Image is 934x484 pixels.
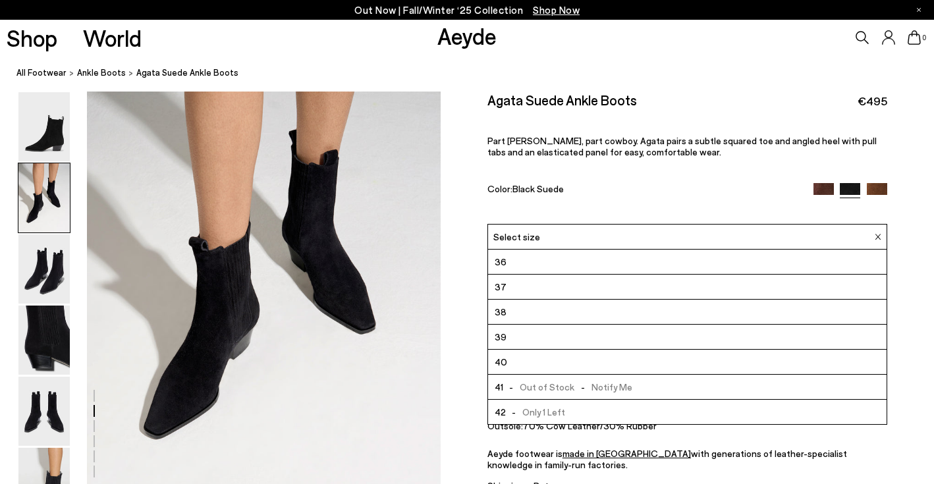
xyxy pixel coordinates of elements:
[16,55,934,92] nav: breadcrumb
[533,4,580,16] span: Navigate to /collections/new-in
[506,404,566,420] span: Only 1 Left
[7,26,57,49] a: Shop
[77,66,126,80] a: ankle boots
[18,306,70,375] img: Agata Suede Ankle Boots - Image 4
[495,404,506,420] span: 42
[495,354,507,370] span: 40
[136,66,238,80] span: Agata Suede Ankle Boots
[858,93,887,109] span: €495
[18,92,70,161] img: Agata Suede Ankle Boots - Image 1
[437,22,497,49] a: Aeyde
[921,34,927,41] span: 0
[487,448,887,470] p: Aeyde footwear is with generations of leather-specialist knowledge in family-run factories.
[495,329,507,345] span: 39
[495,304,507,320] span: 38
[495,279,507,295] span: 37
[16,66,67,80] a: All Footwear
[487,183,800,198] div: Color:
[503,379,632,395] span: Out of Stock Notify Me
[506,406,523,417] span: -
[18,377,70,446] img: Agata Suede Ankle Boots - Image 5
[503,381,520,392] span: -
[512,183,564,194] span: Black Suede
[574,381,591,392] span: -
[354,2,580,18] p: Out Now | Fall/Winter ‘25 Collection
[18,163,70,232] img: Agata Suede Ankle Boots - Image 2
[493,230,540,244] span: Select size
[908,30,921,45] a: 0
[77,67,126,78] span: ankle boots
[487,92,637,108] h2: Agata Suede Ankle Boots
[563,448,691,459] a: made in [GEOGRAPHIC_DATA]
[487,420,523,431] span: Outsole:
[495,379,503,395] span: 41
[487,420,887,431] li: 70% Cow Leather/30% Rubber
[487,135,887,157] p: Part [PERSON_NAME], part cowboy. Agata pairs a subtle squared toe and angled heel with pull tabs ...
[495,254,507,270] span: 36
[83,26,142,49] a: World
[18,234,70,304] img: Agata Suede Ankle Boots - Image 3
